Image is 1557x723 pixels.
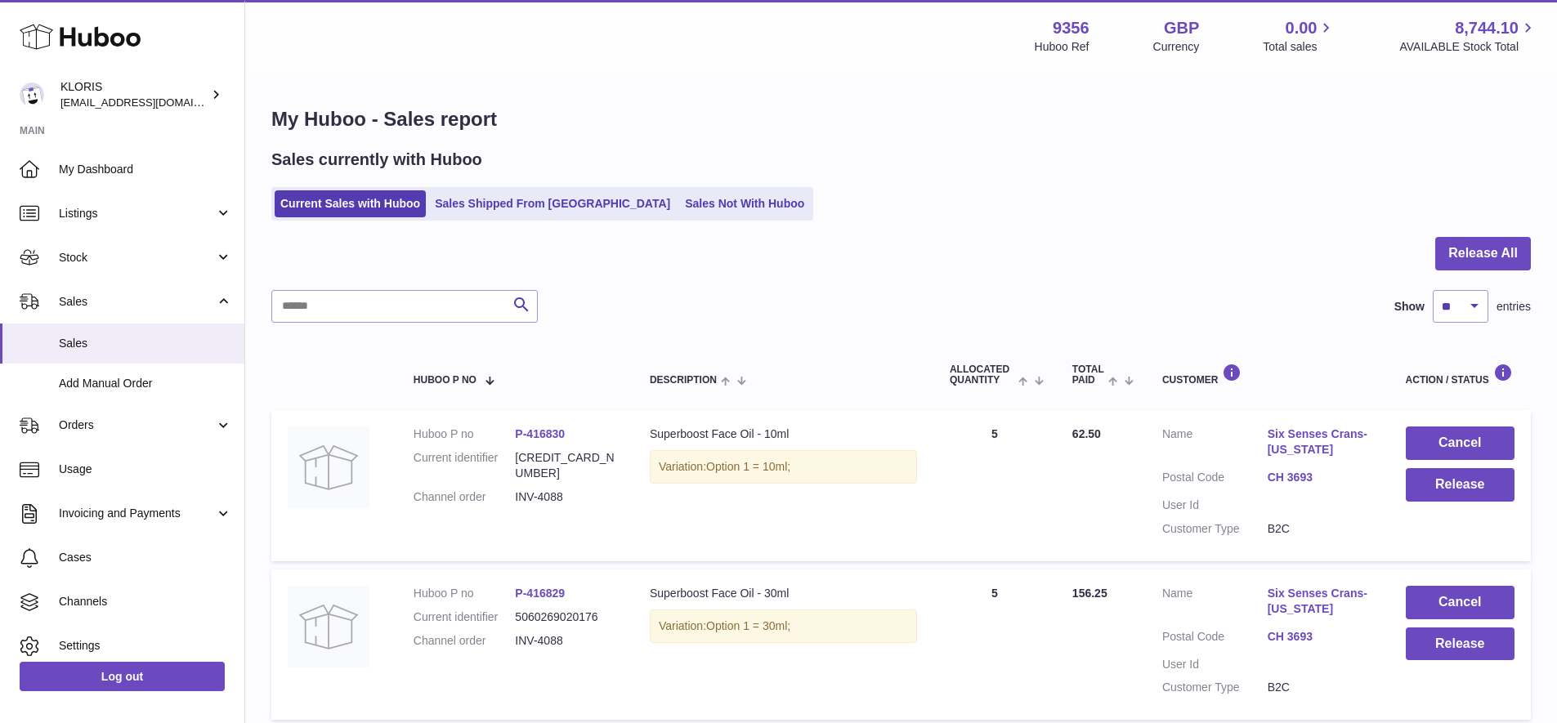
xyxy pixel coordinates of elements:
[1162,498,1268,513] dt: User Id
[60,96,240,109] span: [EMAIL_ADDRESS][DOMAIN_NAME]
[1072,427,1101,440] span: 62.50
[1162,629,1268,649] dt: Postal Code
[1162,364,1373,386] div: Customer
[1162,470,1268,489] dt: Postal Code
[1268,470,1373,485] a: CH 3693
[1399,39,1537,55] span: AVAILABLE Stock Total
[59,250,215,266] span: Stock
[1268,629,1373,645] a: CH 3693
[429,190,676,217] a: Sales Shipped From [GEOGRAPHIC_DATA]
[288,586,369,667] img: no-photo.jpg
[59,550,232,565] span: Cases
[1072,587,1107,600] span: 156.25
[59,638,232,654] span: Settings
[271,106,1531,132] h1: My Huboo - Sales report
[414,426,516,442] dt: Huboo P no
[1406,364,1514,386] div: Action / Status
[706,460,790,473] span: Option 1 = 10ml;
[1406,627,1514,661] button: Release
[515,609,617,625] dd: 5060269020176
[1035,39,1089,55] div: Huboo Ref
[1268,426,1373,457] a: Six Senses Crans-[US_STATE]
[414,586,516,601] dt: Huboo P no
[650,426,917,442] div: Superboost Face Oil - 10ml
[1164,17,1199,39] strong: GBP
[59,417,215,433] span: Orders
[1406,586,1514,619] button: Cancel
[1268,680,1373,695] dd: B2C
[271,149,482,171] h2: Sales currently with Huboo
[59,294,215,310] span: Sales
[414,375,476,386] span: Huboo P no
[59,162,232,177] span: My Dashboard
[59,462,232,477] span: Usage
[650,375,717,386] span: Description
[679,190,810,217] a: Sales Not With Huboo
[1053,17,1089,39] strong: 9356
[59,206,215,221] span: Listings
[1162,521,1268,537] dt: Customer Type
[515,489,617,505] dd: INV-4088
[288,426,369,508] img: no-photo.jpg
[1153,39,1200,55] div: Currency
[1497,299,1531,315] span: entries
[1162,586,1268,621] dt: Name
[515,450,617,481] dd: [CREDIT_CARD_NUMBER]
[414,633,516,649] dt: Channel order
[650,450,917,484] div: Variation:
[1455,17,1519,39] span: 8,744.10
[1406,426,1514,460] button: Cancel
[1286,17,1318,39] span: 0.00
[59,506,215,521] span: Invoicing and Payments
[1394,299,1425,315] label: Show
[1268,521,1373,537] dd: B2C
[275,190,426,217] a: Current Sales with Huboo
[20,662,225,691] a: Log out
[1263,17,1336,55] a: 0.00 Total sales
[706,619,790,632] span: Option 1 = 30ml;
[1435,237,1531,270] button: Release All
[20,83,44,107] img: huboo@kloriscbd.com
[950,364,1014,386] span: ALLOCATED Quantity
[933,410,1056,560] td: 5
[515,427,565,440] a: P-416830
[1162,657,1268,672] dt: User Id
[59,336,232,351] span: Sales
[1406,468,1514,502] button: Release
[1162,426,1268,462] dt: Name
[1072,364,1104,386] span: Total paid
[1162,680,1268,695] dt: Customer Type
[60,79,208,110] div: KLORIS
[59,594,232,609] span: Channels
[414,450,516,481] dt: Current identifier
[515,633,617,649] dd: INV-4088
[414,609,516,625] dt: Current identifier
[414,489,516,505] dt: Channel order
[650,609,917,643] div: Variation:
[515,587,565,600] a: P-416829
[933,569,1056,720] td: 5
[59,376,232,391] span: Add Manual Order
[650,586,917,601] div: Superboost Face Oil - 30ml
[1268,586,1373,617] a: Six Senses Crans-[US_STATE]
[1263,39,1336,55] span: Total sales
[1399,17,1537,55] a: 8,744.10 AVAILABLE Stock Total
